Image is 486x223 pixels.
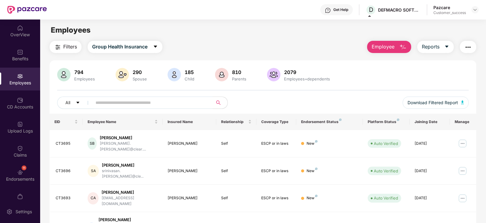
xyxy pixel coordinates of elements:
button: Allcaret-down [57,97,94,109]
img: svg+xml;base64,PHN2ZyBpZD0iSG9tZSIgeG1sbnM9Imh0dHA6Ly93d3cudzMub3JnLzIwMDAvc3ZnIiB3aWR0aD0iMjAiIG... [17,25,23,31]
span: Employee [372,43,394,51]
div: [DATE] [415,141,445,147]
div: [PERSON_NAME] [168,141,211,147]
div: CT3696 [56,168,78,174]
span: caret-down [76,101,80,105]
span: EID [54,119,74,124]
img: svg+xml;base64,PHN2ZyB4bWxucz0iaHR0cDovL3d3dy53My5vcmcvMjAwMC9zdmciIHdpZHRoPSI4IiBoZWlnaHQ9IjgiIH... [315,195,318,197]
span: Group Health Insurance [92,43,148,51]
div: srinivasan.[PERSON_NAME]@cle... [102,168,158,180]
th: Relationship [216,114,256,130]
button: Group Health Insurancecaret-down [88,41,162,53]
img: svg+xml;base64,PHN2ZyBpZD0iQ2xhaW0iIHhtbG5zPSJodHRwOi8vd3d3LnczLm9yZy8yMDAwL3N2ZyIgd2lkdGg9IjIwIi... [17,145,23,151]
th: Insured Name [163,114,216,130]
img: svg+xml;base64,PHN2ZyBpZD0iVXBsb2FkX0xvZ3MiIGRhdGEtbmFtZT0iVXBsb2FkIExvZ3MiIHhtbG5zPSJodHRwOi8vd3... [17,121,23,127]
div: ESCP or in laws [261,168,292,174]
div: [PERSON_NAME].[PERSON_NAME]@clear.... [100,141,158,152]
div: ESCP or in laws [261,141,292,147]
th: Employee Name [83,114,163,130]
div: New [307,195,318,201]
div: [PERSON_NAME] [100,135,158,141]
button: Filters [50,41,82,53]
th: Joining Date [410,114,450,130]
span: D [369,6,373,13]
div: New [307,141,318,147]
img: svg+xml;base64,PHN2ZyB4bWxucz0iaHR0cDovL3d3dy53My5vcmcvMjAwMC9zdmciIHdpZHRoPSI4IiBoZWlnaHQ9IjgiIH... [315,168,318,170]
div: 794 [73,69,96,75]
span: Download Filtered Report [408,99,458,106]
div: CT3693 [56,195,78,201]
img: svg+xml;base64,PHN2ZyB4bWxucz0iaHR0cDovL3d3dy53My5vcmcvMjAwMC9zdmciIHdpZHRoPSI4IiBoZWlnaHQ9IjgiIH... [397,119,399,121]
img: svg+xml;base64,PHN2ZyB4bWxucz0iaHR0cDovL3d3dy53My5vcmcvMjAwMC9zdmciIHhtbG5zOnhsaW5rPSJodHRwOi8vd3... [168,68,181,81]
div: Self [221,195,252,201]
div: 2079 [283,69,331,75]
img: svg+xml;base64,PHN2ZyB4bWxucz0iaHR0cDovL3d3dy53My5vcmcvMjAwMC9zdmciIHhtbG5zOnhsaW5rPSJodHRwOi8vd3... [461,101,464,104]
div: Endorsement Status [301,119,358,124]
div: Customer_success [433,10,466,15]
img: svg+xml;base64,PHN2ZyBpZD0iRW1wbG95ZWVzIiB4bWxucz0iaHR0cDovL3d3dy53My5vcmcvMjAwMC9zdmciIHdpZHRoPS... [17,73,23,79]
img: svg+xml;base64,PHN2ZyBpZD0iRHJvcGRvd24tMzJ4MzIiIHhtbG5zPSJodHRwOi8vd3d3LnczLm9yZy8yMDAwL3N2ZyIgd2... [473,7,477,12]
div: [PERSON_NAME] [168,168,211,174]
div: DEFMACRO SOFTWARE PRIVATE LIMITED [378,7,421,13]
img: svg+xml;base64,PHN2ZyB4bWxucz0iaHR0cDovL3d3dy53My5vcmcvMjAwMC9zdmciIHhtbG5zOnhsaW5rPSJodHRwOi8vd3... [267,68,280,81]
div: Self [221,168,252,174]
span: Employees [51,26,91,34]
img: svg+xml;base64,PHN2ZyB4bWxucz0iaHR0cDovL3d3dy53My5vcmcvMjAwMC9zdmciIHhtbG5zOnhsaW5rPSJodHRwOi8vd3... [215,68,228,81]
img: manageButton [458,166,467,176]
div: Employees [73,76,96,81]
span: caret-down [444,44,449,50]
img: manageButton [458,139,467,148]
span: Relationship [221,119,247,124]
img: svg+xml;base64,PHN2ZyBpZD0iQ0RfQWNjb3VudHMiIGRhdGEtbmFtZT0iQ0QgQWNjb3VudHMiIHhtbG5zPSJodHRwOi8vd3... [17,97,23,103]
div: Platform Status [368,119,405,124]
img: svg+xml;base64,PHN2ZyB4bWxucz0iaHR0cDovL3d3dy53My5vcmcvMjAwMC9zdmciIHhtbG5zOnhsaW5rPSJodHRwOi8vd3... [116,68,129,81]
div: [PERSON_NAME] [102,162,158,168]
img: svg+xml;base64,PHN2ZyB4bWxucz0iaHR0cDovL3d3dy53My5vcmcvMjAwMC9zdmciIHdpZHRoPSI4IiBoZWlnaHQ9IjgiIH... [339,119,342,121]
span: Filters [63,43,77,51]
img: svg+xml;base64,PHN2ZyBpZD0iTXlfT3JkZXJzIiBkYXRhLW5hbWU9Ik15IE9yZGVycyIgeG1sbnM9Imh0dHA6Ly93d3cudz... [17,193,23,200]
div: Auto Verified [374,140,398,147]
div: 810 [231,69,248,75]
div: SB [88,137,97,150]
img: New Pazcare Logo [7,6,47,14]
img: svg+xml;base64,PHN2ZyBpZD0iSGVscC0zMngzMiIgeG1sbnM9Imh0dHA6Ly93d3cudzMub3JnLzIwMDAvc3ZnIiB3aWR0aD... [325,7,331,13]
img: svg+xml;base64,PHN2ZyB4bWxucz0iaHR0cDovL3d3dy53My5vcmcvMjAwMC9zdmciIHdpZHRoPSIyNCIgaGVpZ2h0PSIyNC... [464,44,472,51]
div: CA [88,192,99,204]
div: [PERSON_NAME] [99,217,158,223]
div: Get Help [333,7,348,12]
div: Self [221,141,252,147]
span: caret-down [153,44,158,50]
button: Reportscaret-down [417,41,454,53]
div: Child [183,76,196,81]
div: Auto Verified [374,168,398,174]
img: svg+xml;base64,PHN2ZyB4bWxucz0iaHR0cDovL3d3dy53My5vcmcvMjAwMC9zdmciIHhtbG5zOnhsaW5rPSJodHRwOi8vd3... [399,44,407,51]
div: [DATE] [415,195,445,201]
div: Employees+dependents [283,76,331,81]
img: svg+xml;base64,PHN2ZyBpZD0iRW5kb3JzZW1lbnRzIiB4bWxucz0iaHR0cDovL3d3dy53My5vcmcvMjAwMC9zdmciIHdpZH... [17,169,23,175]
div: 185 [183,69,196,75]
button: search [213,97,228,109]
th: Coverage Type [256,114,297,130]
span: Reports [422,43,439,51]
div: [DATE] [415,168,445,174]
img: svg+xml;base64,PHN2ZyB4bWxucz0iaHR0cDovL3d3dy53My5vcmcvMjAwMC9zdmciIHdpZHRoPSI4IiBoZWlnaHQ9IjgiIH... [315,140,318,143]
div: Settings [14,209,34,215]
div: 11 [22,165,26,170]
img: manageButton [458,193,467,203]
div: ESCP or in laws [261,195,292,201]
div: Parents [231,76,248,81]
button: Download Filtered Report [403,97,469,109]
div: [PERSON_NAME] [168,195,211,201]
div: SA [88,165,99,177]
div: Auto Verified [374,195,398,201]
span: search [213,100,224,105]
img: svg+xml;base64,PHN2ZyBpZD0iQmVuZWZpdHMiIHhtbG5zPSJodHRwOi8vd3d3LnczLm9yZy8yMDAwL3N2ZyIgd2lkdGg9Ij... [17,49,23,55]
img: svg+xml;base64,PHN2ZyB4bWxucz0iaHR0cDovL3d3dy53My5vcmcvMjAwMC9zdmciIHdpZHRoPSIyNCIgaGVpZ2h0PSIyNC... [54,44,61,51]
img: svg+xml;base64,PHN2ZyB4bWxucz0iaHR0cDovL3d3dy53My5vcmcvMjAwMC9zdmciIHhtbG5zOnhsaW5rPSJodHRwOi8vd3... [57,68,71,81]
th: EID [50,114,83,130]
div: [EMAIL_ADDRESS][DOMAIN_NAME] [102,195,158,207]
span: Employee Name [88,119,153,124]
div: [PERSON_NAME] [102,189,158,195]
div: Pazcare [433,5,466,10]
div: 290 [131,69,148,75]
